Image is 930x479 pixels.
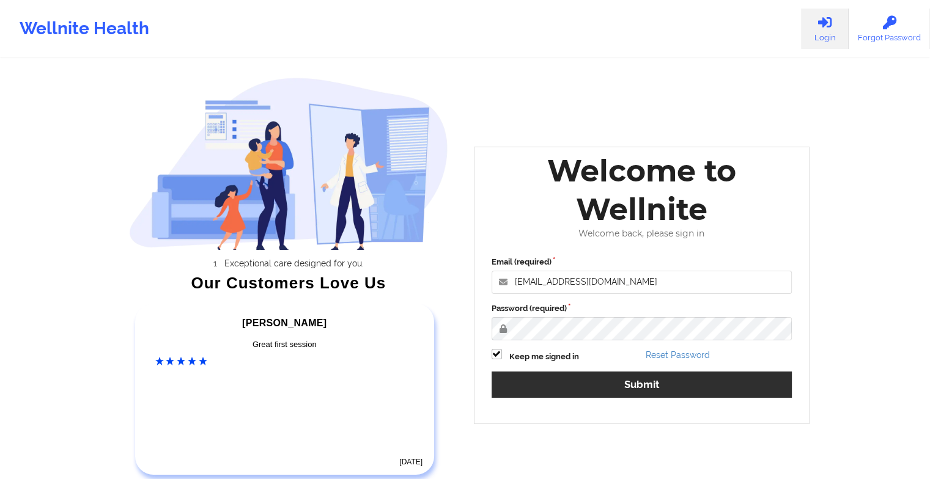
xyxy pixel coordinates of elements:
[646,350,710,360] a: Reset Password
[849,9,930,49] a: Forgot Password
[509,351,579,363] label: Keep me signed in
[492,271,792,294] input: Email address
[129,277,448,289] div: Our Customers Love Us
[801,9,849,49] a: Login
[140,258,448,268] li: Exceptional care designed for you.
[483,152,801,229] div: Welcome to Wellnite
[129,77,448,250] img: wellnite-auth-hero_200.c722682e.png
[399,458,423,466] time: [DATE]
[242,318,327,328] span: [PERSON_NAME]
[492,256,792,268] label: Email (required)
[483,229,801,239] div: Welcome back, please sign in
[155,338,415,351] div: Great first session
[492,371,792,398] button: Submit
[492,302,792,315] label: Password (required)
